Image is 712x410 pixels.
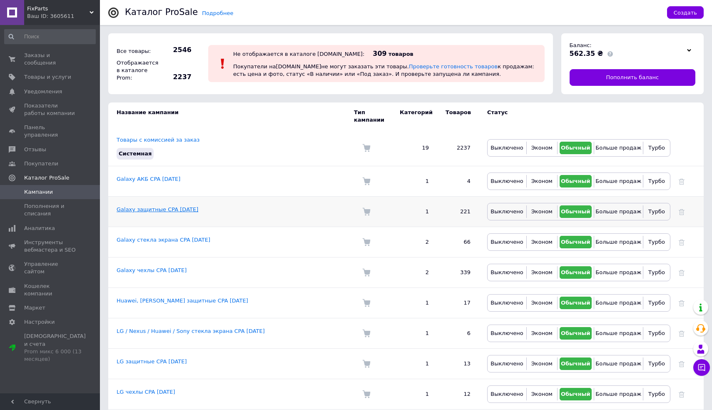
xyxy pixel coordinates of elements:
span: Покупатели на [DOMAIN_NAME] не могут заказать эти товары. к продажам: есть цена и фото, статус «В... [233,63,534,77]
a: Удалить [679,391,685,397]
span: Обычный [561,360,590,367]
button: Турбо [645,205,668,218]
span: Обычный [561,391,590,397]
button: Обычный [560,388,592,400]
span: Выключено [490,239,523,245]
span: Выключено [490,391,523,397]
span: Эконом [531,360,553,367]
span: Каталог ProSale [24,174,69,182]
button: Эконом [529,205,555,218]
td: 2 [391,227,437,257]
a: Удалить [679,300,685,306]
img: Комиссия за заказ [362,238,371,246]
td: 339 [437,257,479,288]
button: Больше продаж [596,142,641,154]
div: Не отображается в каталоге [DOMAIN_NAME]: [233,51,364,57]
a: Удалить [679,239,685,245]
span: Турбо [648,145,665,151]
button: Турбо [645,266,668,279]
span: 2546 [162,45,192,55]
button: Обычный [560,236,592,248]
button: Обычный [560,205,592,218]
span: Обычный [561,178,590,184]
img: Комиссия за заказ [362,390,371,398]
td: 13 [437,349,479,379]
td: 1 [391,349,437,379]
button: Выключено [490,388,524,400]
span: Управление сайтом [24,260,77,275]
a: LG / Nexus / Huawei / Sony стекла экрана CPA [DATE] [117,328,265,334]
span: Аналитика [24,225,55,232]
span: Показатели работы компании [24,102,77,117]
span: Выключено [490,300,523,306]
button: Обычный [560,266,592,279]
span: Обычный [561,300,590,306]
a: LG чехлы CPA [DATE] [117,389,175,395]
span: Товары и услуги [24,73,71,81]
span: Обычный [561,239,590,245]
button: Эконом [529,175,555,187]
a: Подробнее [202,10,233,16]
span: Больше продаж [595,208,641,215]
span: [DEMOGRAPHIC_DATA] и счета [24,332,86,363]
span: Эконом [531,300,553,306]
span: Кампании [24,188,53,196]
span: Выключено [490,208,523,215]
span: Больше продаж [595,300,641,306]
button: Больше продаж [596,205,641,218]
button: Эконом [529,142,555,154]
td: 12 [437,379,479,410]
span: Больше продаж [595,360,641,367]
span: Турбо [648,391,665,397]
a: Galaxy АКБ CPA [DATE] [117,176,180,182]
span: Выключено [490,178,523,184]
span: Больше продаж [595,330,641,336]
a: Удалить [679,360,685,367]
span: Панель управления [24,124,77,139]
button: Больше продаж [596,388,641,400]
a: Удалить [679,269,685,275]
span: Инструменты вебмастера и SEO [24,239,77,254]
a: Huawei, [PERSON_NAME] защитные CPA [DATE] [117,297,248,304]
img: Комиссия за заказ [362,177,371,185]
button: Выключено [490,266,524,279]
button: Больше продаж [596,297,641,309]
td: 19 [391,130,437,166]
img: Комиссия за заказ [362,207,371,216]
span: Выключено [490,360,523,367]
span: Эконом [531,330,553,336]
div: Prom микс 6 000 (13 месяцев) [24,348,86,363]
div: Отображается в каталоге Prom: [115,57,160,84]
span: Системная [119,150,152,157]
button: Выключено [490,297,524,309]
button: Обычный [560,297,592,309]
button: Выключено [490,205,524,218]
td: Тип кампании [354,102,391,130]
span: Эконом [531,269,553,275]
button: Обычный [560,142,592,154]
a: LG защитные CPA [DATE] [117,358,187,365]
img: Комиссия за заказ [362,299,371,307]
span: Кошелек компании [24,282,77,297]
span: FixParts [27,5,90,12]
a: Удалить [679,330,685,336]
span: Выключено [490,269,523,275]
td: 1 [391,379,437,410]
div: Ваш ID: 3605611 [27,12,100,20]
img: Комиссия за заказ [362,144,371,152]
span: Обычный [561,208,590,215]
span: Обычный [561,145,590,151]
span: Обычный [561,269,590,275]
button: Турбо [645,175,668,187]
span: Отзывы [24,146,46,153]
td: 221 [437,197,479,227]
button: Эконом [529,297,555,309]
span: Пополнения и списания [24,202,77,217]
button: Турбо [645,297,668,309]
div: Каталог ProSale [125,8,198,17]
span: Уведомления [24,88,62,95]
input: Поиск [4,29,96,44]
button: Эконом [529,327,555,340]
td: Товаров [437,102,479,130]
span: Заказы и сообщения [24,52,77,67]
